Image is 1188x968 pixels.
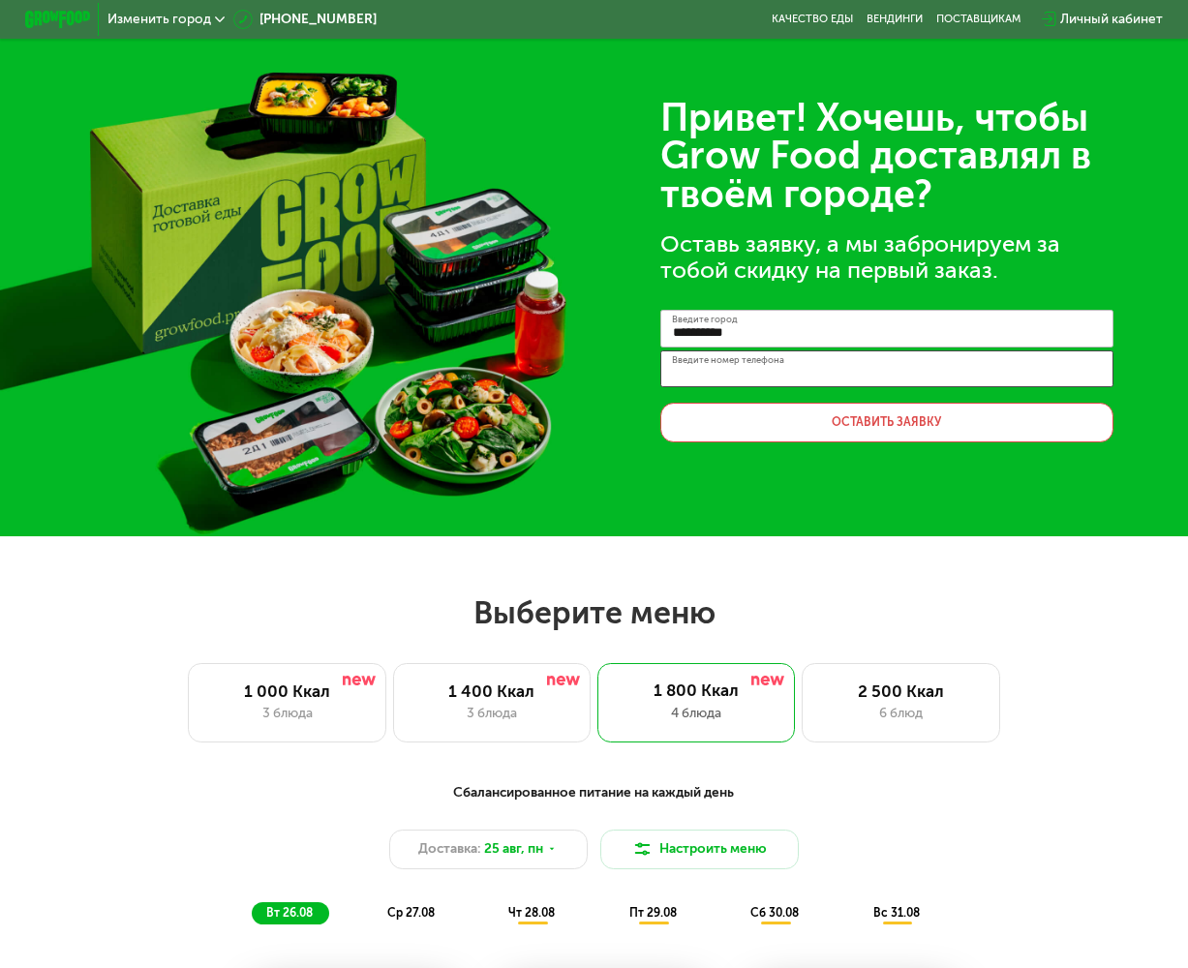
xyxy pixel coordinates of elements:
div: Привет! Хочешь, чтобы Grow Food доставлял в твоём городе? [660,99,1114,213]
a: Вендинги [867,13,923,26]
div: Оставь заявку, а мы забронируем за тобой скидку на первый заказ. [660,231,1114,284]
div: 2 500 Ккал [819,681,982,701]
span: 25 авг, пн [484,839,543,859]
span: вт 26.08 [266,906,313,920]
a: Качество еды [772,13,853,26]
div: 3 блюда [411,704,573,723]
span: чт 28.08 [508,906,555,920]
div: 1 000 Ккал [205,681,368,701]
label: Введите город [672,315,738,323]
span: сб 30.08 [750,906,799,920]
span: вс 31.08 [873,906,920,920]
div: Личный кабинет [1060,10,1163,29]
span: ср 27.08 [387,906,435,920]
div: поставщикам [936,13,1020,26]
button: Оставить заявку [660,403,1114,442]
h2: Выберите меню [53,593,1136,632]
button: Настроить меню [600,830,799,869]
div: 1 400 Ккал [411,681,573,701]
div: 1 800 Ккал [614,681,778,700]
div: 3 блюда [205,704,368,723]
a: [PHONE_NUMBER] [233,10,377,29]
span: пт 29.08 [629,906,677,920]
span: Изменить город [107,13,211,26]
div: 6 блюд [819,704,982,723]
label: Введите номер телефона [672,355,784,364]
div: 4 блюда [614,704,778,723]
span: Доставка: [418,839,481,859]
div: Сбалансированное питание на каждый день [106,782,1082,802]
